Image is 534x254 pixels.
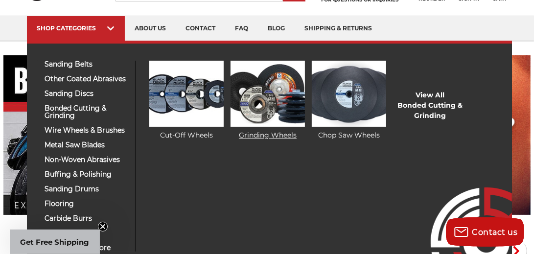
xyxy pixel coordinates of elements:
span: buffing & polishing [45,171,128,178]
span: bonded cutting & grinding [45,105,128,119]
a: shipping & returns [295,16,382,41]
span: non-woven abrasives [45,156,128,163]
a: contact [176,16,225,41]
button: Contact us [446,217,524,247]
img: Grinding Wheels [231,61,305,127]
span: other coated abrasives [45,75,128,83]
span: carbide burrs [45,215,128,222]
a: blog [258,16,295,41]
div: SHOP CATEGORIES [37,24,115,32]
span: wire wheels & brushes [45,127,128,134]
span: flooring [45,200,128,208]
img: Banner for an interview featuring Horsepower Inc who makes Harley performance upgrades featured o... [3,55,348,215]
span: sanding belts [45,61,128,68]
img: Cut-Off Wheels [149,61,224,127]
span: metal saw blades [45,141,128,149]
a: faq [225,16,258,41]
a: Chop Saw Wheels [312,61,386,140]
span: Contact us [472,228,518,237]
img: Chop Saw Wheels [312,61,386,127]
a: Grinding Wheels [231,61,305,140]
span: sanding discs [45,90,128,97]
button: Close teaser [98,222,108,231]
span: Get Free Shipping [21,237,90,247]
a: about us [125,16,176,41]
a: View AllBonded Cutting & Grinding [393,90,467,121]
div: Get Free ShippingClose teaser [10,230,100,254]
a: Cut-Off Wheels [149,61,224,140]
span: sanding drums [45,185,128,193]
